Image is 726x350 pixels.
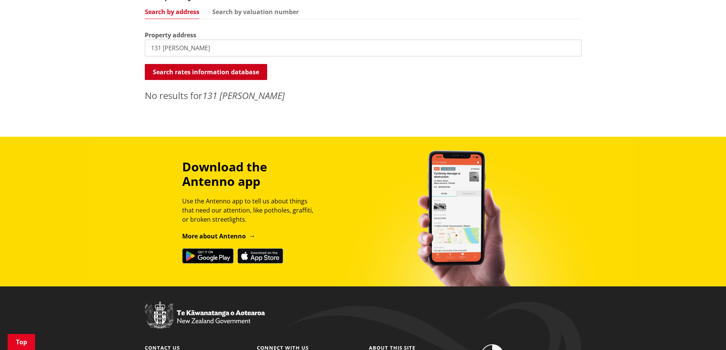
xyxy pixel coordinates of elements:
[182,232,256,240] a: More about Antenno
[145,302,265,329] img: New Zealand Government
[202,89,285,102] em: 131 [PERSON_NAME]
[145,89,582,102] p: No results for
[691,318,718,345] iframe: Messenger Launcher
[145,30,196,40] label: Property address
[182,197,320,224] p: Use the Antenno app to tell us about things that need our attention, like potholes, graffiti, or ...
[8,334,35,350] a: Top
[182,248,234,264] img: Get it on Google Play
[145,9,199,15] a: Search by address
[145,64,267,80] button: Search rates information database
[182,160,320,189] h3: Download the Antenno app
[237,248,283,264] img: Download on the App Store
[145,40,582,56] input: e.g. Duke Street NGARUAWAHIA
[145,319,265,326] a: New Zealand Government
[212,9,299,15] a: Search by valuation number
